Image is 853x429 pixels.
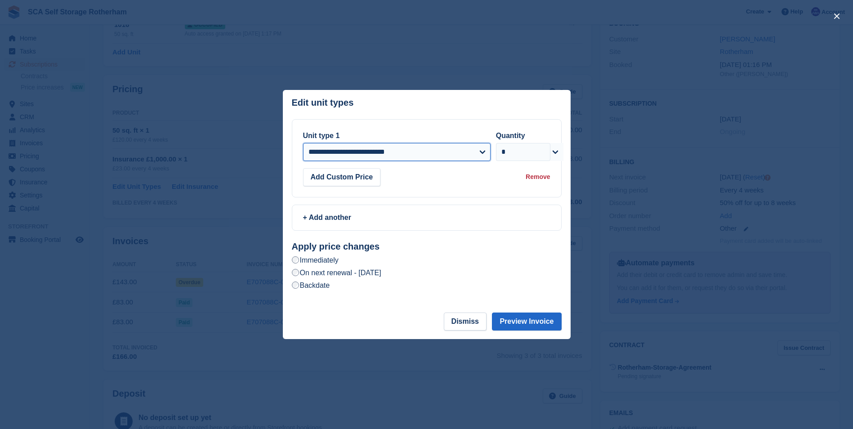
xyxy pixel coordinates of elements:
label: Backdate [292,281,330,290]
input: Immediately [292,256,299,264]
div: Remove [526,172,550,182]
button: Preview Invoice [492,313,561,331]
button: Dismiss [444,313,487,331]
a: + Add another [292,205,562,231]
label: Immediately [292,255,339,265]
input: On next renewal - [DATE] [292,269,299,276]
div: + Add another [303,212,550,223]
p: Edit unit types [292,98,354,108]
button: close [830,9,844,23]
label: On next renewal - [DATE] [292,268,381,277]
strong: Apply price changes [292,241,380,251]
input: Backdate [292,282,299,289]
label: Unit type 1 [303,132,340,139]
label: Quantity [496,132,525,139]
button: Add Custom Price [303,168,381,186]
